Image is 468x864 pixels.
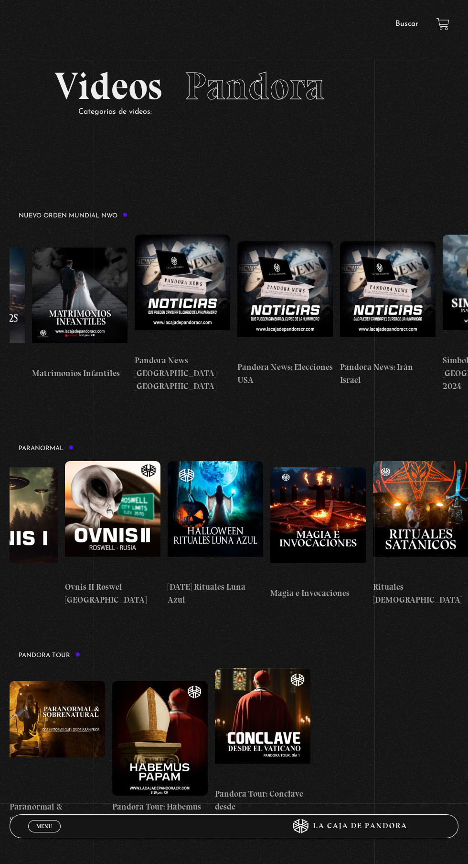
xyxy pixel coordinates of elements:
[237,228,333,400] a: Pandora News: Elecciones USA
[78,105,414,119] p: Categorías de videos:
[54,67,414,105] h2: Videos
[112,800,208,826] h4: Pandora Tour: Habemus Papam
[215,788,310,839] h4: Pandora Tour: Conclave desde [GEOGRAPHIC_DATA] Dia 1
[270,587,366,600] h4: Magia e Invocaciones
[33,832,56,838] span: Cerrar
[19,212,128,219] h3: Nuevo Orden Mundial NWO
[65,461,160,606] a: Ovnis II Roswel [GEOGRAPHIC_DATA]
[135,354,230,393] h4: Pandora News [GEOGRAPHIC_DATA]-[GEOGRAPHIC_DATA]
[436,18,449,31] a: View your shopping cart
[168,461,263,606] a: [DATE] Rituales Luna Azul
[237,361,333,387] h4: Pandora News: Elecciones USA
[215,668,310,839] a: Pandora Tour: Conclave desde [GEOGRAPHIC_DATA] Dia 1
[19,652,81,659] h3: Pandora Tour
[10,800,105,826] h4: Paranormal & Sobrenatural
[32,228,128,400] a: Matrimonios Infantiles
[112,668,208,839] a: Pandora Tour: Habemus Papam
[36,823,52,829] span: Menu
[185,63,325,109] span: Pandora
[10,668,105,839] a: Paranormal & Sobrenatural
[168,581,263,606] h4: [DATE] Rituales Luna Azul
[32,367,128,380] h4: Matrimonios Infantiles
[65,581,160,606] h4: Ovnis II Roswel [GEOGRAPHIC_DATA]
[135,228,230,400] a: Pandora News [GEOGRAPHIC_DATA]-[GEOGRAPHIC_DATA]
[340,228,436,400] a: Pandora News: Irán Israel
[19,445,74,452] h3: Paranormal
[340,361,436,387] h4: Pandora News: Irán Israel
[395,20,418,28] a: Buscar
[270,461,366,606] a: Magia e Invocaciones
